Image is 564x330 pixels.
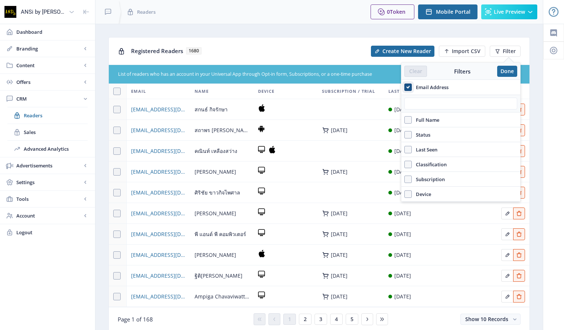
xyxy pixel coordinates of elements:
button: 2 [299,314,312,325]
span: Subscription [412,175,445,184]
div: [DATE] [394,147,411,156]
span: Create New Reader [382,48,431,54]
span: Status [412,130,430,139]
div: [DATE] [331,273,348,279]
button: 5 [346,314,358,325]
button: Done [497,66,517,77]
a: [EMAIL_ADDRESS][DOMAIN_NAME] [131,251,186,259]
span: Dashboard [16,28,89,36]
a: New page [434,46,485,57]
button: Show 10 Records [460,314,521,325]
div: [DATE] [394,167,411,176]
a: [EMAIL_ADDRESS][DOMAIN_NAME] [131,188,186,197]
div: [DATE] [331,169,348,175]
a: [EMAIL_ADDRESS][DOMAIN_NAME] [131,271,186,280]
a: [EMAIL_ADDRESS][DOMAIN_NAME] [131,147,186,156]
span: Device [258,87,274,96]
div: [DATE] [394,105,411,114]
button: Mobile Portal [418,4,477,19]
a: Readers [7,107,88,124]
span: CRM [16,95,82,102]
div: List of readers who has an account in your Universal App through Opt-in form, Subscriptions, or a... [118,71,476,78]
span: Page 1 of 168 [118,316,153,323]
span: Last Seen [388,87,413,96]
a: Edit page [501,292,513,299]
img: properties.app_icon.png [4,6,16,18]
a: [EMAIL_ADDRESS][DOMAIN_NAME] [131,292,186,301]
a: Edit page [513,292,525,299]
span: Registered Readers [131,47,183,55]
span: Filter [503,48,516,54]
a: Edit page [513,209,525,216]
a: Edit page [513,251,525,258]
a: Sales [7,124,88,140]
button: 3 [314,314,327,325]
span: Full Name [412,115,439,124]
button: Live Preview [481,4,537,19]
div: ANSi by [PERSON_NAME] [21,4,66,20]
button: Filter [490,46,521,57]
a: Edit page [501,230,513,237]
span: 1680 [186,47,202,55]
button: 1 [283,314,296,325]
span: Content [16,62,82,69]
a: [EMAIL_ADDRESS][DOMAIN_NAME] [131,105,186,114]
a: Edit page [513,230,525,237]
span: Token [390,8,405,15]
span: Email Address [412,83,449,92]
span: สถาพร [PERSON_NAME] [195,126,249,135]
div: [DATE] [331,231,348,237]
a: [EMAIL_ADDRESS][DOMAIN_NAME] [131,126,186,135]
span: [EMAIL_ADDRESS][DOMAIN_NAME] [131,167,186,176]
div: [DATE] [394,188,411,197]
a: Edit page [513,271,525,278]
span: ศิริชัย ขาวกิจไพศาล [195,188,240,197]
span: 1 [288,316,291,322]
a: Edit page [501,271,513,278]
span: สกนธ์ กิจรักษา [195,105,228,114]
div: Filters [427,68,497,75]
span: 3 [319,316,322,322]
span: 4 [335,316,338,322]
div: [DATE] [331,210,348,216]
div: [DATE] [394,271,411,280]
span: Offers [16,78,82,86]
span: Subscription / Trial [322,87,375,96]
span: Device [412,190,431,199]
a: Advanced Analytics [7,141,88,157]
span: Branding [16,45,82,52]
div: [DATE] [331,252,348,258]
div: [DATE] [394,230,411,239]
div: [DATE] [331,127,348,133]
a: [EMAIL_ADDRESS][DOMAIN_NAME] [131,230,186,239]
span: Classification [412,160,447,169]
span: Mobile Portal [436,9,470,15]
span: [PERSON_NAME] [195,167,236,176]
span: Tools [16,195,82,203]
span: [PERSON_NAME] [195,209,236,218]
span: Sales [24,128,88,136]
span: 2 [304,316,307,322]
span: Account [16,212,82,219]
div: [DATE] [394,292,411,301]
button: Create New Reader [371,46,434,57]
div: [DATE] [394,209,411,218]
span: Live Preview [494,9,525,15]
div: [DATE] [394,126,411,135]
span: 5 [351,316,353,322]
span: Advanced Analytics [24,145,88,153]
a: [EMAIL_ADDRESS][DOMAIN_NAME] [131,209,186,218]
span: Readers [137,8,156,16]
span: Show 10 Records [465,316,508,323]
button: 0Token [371,4,414,19]
span: Logout [16,229,89,236]
button: 4 [330,314,343,325]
